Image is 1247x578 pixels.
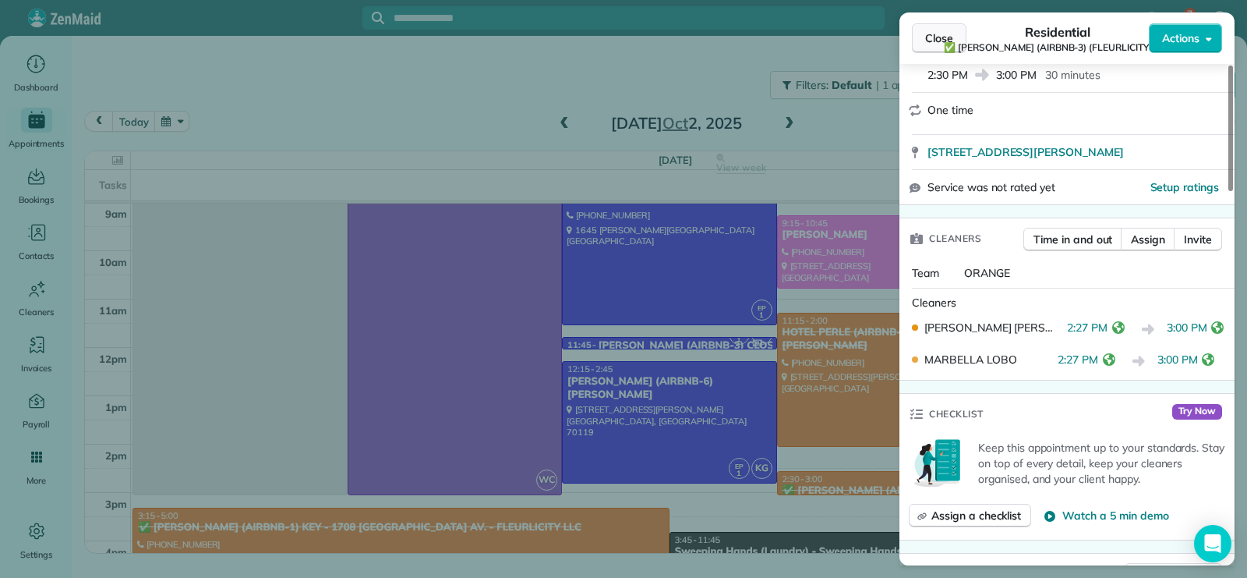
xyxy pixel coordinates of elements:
[1172,404,1222,420] span: Try Now
[912,23,966,53] button: Close
[1162,30,1199,46] span: Actions
[925,30,953,46] span: Close
[1167,320,1207,339] span: 3:00 PM
[912,266,939,280] span: Team
[1121,228,1175,251] button: Assign
[996,67,1037,83] span: 3:00 PM
[929,231,981,246] span: Cleaners
[1033,232,1112,247] span: Time in and out
[912,296,956,310] span: Cleaners
[924,352,1017,367] span: MARBELLA LOBO
[1184,232,1212,247] span: Invite
[978,440,1225,487] p: Keep this appointment up to your standards. Stay on top of every detail, keep your cleaners organ...
[931,508,1021,523] span: Assign a checklist
[1045,67,1100,83] p: 30 minutes
[927,144,1124,160] span: [STREET_ADDRESS][PERSON_NAME]
[944,41,1171,54] span: ✅ [PERSON_NAME] (AIRBNB-3) (FLEURLICITY LLC)
[1157,352,1198,371] span: 3:00 PM
[1174,228,1222,251] button: Invite
[909,504,1031,527] button: Assign a checklist
[1025,23,1091,41] span: Residential
[1194,525,1231,562] div: Open Intercom Messenger
[929,406,984,422] span: Checklist
[1023,228,1122,251] button: Time in and out
[1044,508,1168,523] button: Watch a 5 min demo
[1150,179,1220,195] button: Setup ratings
[924,320,1061,335] span: [PERSON_NAME] [PERSON_NAME]
[1062,508,1168,523] span: Watch a 5 min demo
[964,266,1010,280] span: ORANGE
[927,179,1055,196] span: Service was not rated yet
[927,103,973,117] span: One time
[1150,180,1220,194] span: Setup ratings
[927,144,1225,160] a: [STREET_ADDRESS][PERSON_NAME]
[1058,352,1098,371] span: 2:27 PM
[1067,320,1107,339] span: 2:27 PM
[1131,232,1165,247] span: Assign
[927,67,968,83] span: 2:30 PM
